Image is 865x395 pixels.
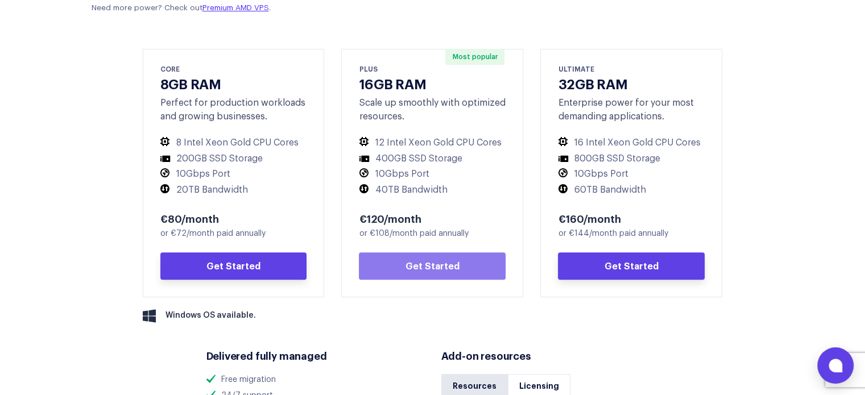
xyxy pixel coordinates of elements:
[558,96,705,123] div: Enterprise power for your most demanding applications.
[359,137,506,149] li: 12 Intel Xeon Gold CPU Cores
[558,252,705,280] a: Get Started
[558,137,705,149] li: 16 Intel Xeon Gold CPU Cores
[160,211,307,225] div: €80/month
[359,96,506,123] div: Scale up smoothly with optimized resources.
[160,153,307,165] li: 200GB SSD Storage
[160,96,307,123] div: Perfect for production workloads and growing businesses.
[359,252,506,280] a: Get Started
[558,64,705,74] div: ULTIMATE
[160,184,307,196] li: 20TB Bandwidth
[441,348,659,363] h3: Add-on resources
[359,211,506,225] div: €120/month
[160,75,307,92] h3: 8GB RAM
[160,137,307,149] li: 8 Intel Xeon Gold CPU Cores
[160,228,307,240] div: or €72/month paid annually
[160,64,307,74] div: CORE
[202,4,269,11] a: Premium AMD VPS
[160,168,307,180] li: 10Gbps Port
[359,228,506,240] div: or €108/month paid annually
[165,310,256,322] span: Windows OS available.
[817,347,854,384] button: Open chat window
[558,184,705,196] li: 60TB Bandwidth
[92,3,366,14] p: Need more power? Check out .
[558,168,705,180] li: 10Gbps Port
[558,153,705,165] li: 800GB SSD Storage
[445,49,504,65] span: Most popular
[160,252,307,280] a: Get Started
[359,184,506,196] li: 40TB Bandwidth
[558,75,705,92] h3: 32GB RAM
[359,153,506,165] li: 400GB SSD Storage
[206,374,424,386] li: Free migration
[359,64,506,74] div: PLUS
[206,348,424,363] h3: Delivered fully managed
[359,168,506,180] li: 10Gbps Port
[558,228,705,240] div: or €144/month paid annually
[359,75,506,92] h3: 16GB RAM
[558,211,705,225] div: €160/month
